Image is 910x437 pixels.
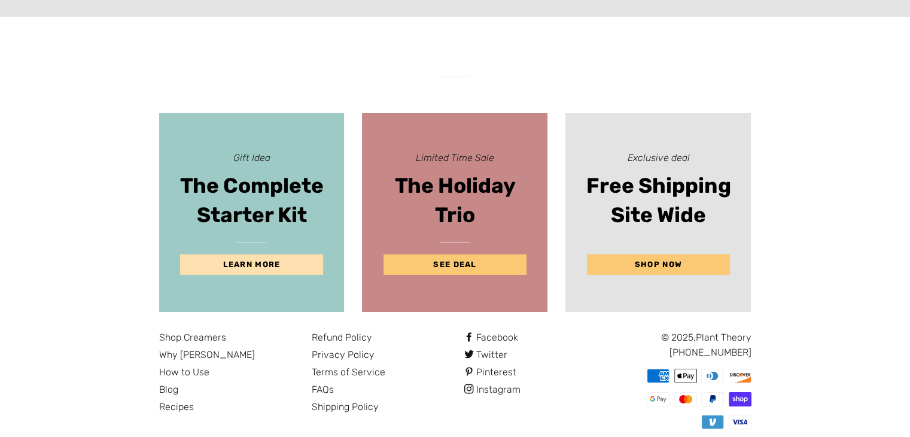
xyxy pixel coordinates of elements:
[180,254,322,275] a: Learn More
[159,384,178,395] a: Blog
[312,366,385,378] a: Terms of Service
[312,384,334,395] a: FAQs
[233,152,270,163] span: Gift Idea
[587,254,729,275] a: Shop Now
[366,171,544,242] h2: The Holiday Trio
[312,332,372,343] a: Refund Policy
[159,349,255,360] a: Why [PERSON_NAME]
[464,384,521,395] a: Instagram
[627,152,689,163] span: Exclusive deal
[617,330,751,360] p: © 2025, [PHONE_NUMBER]
[384,254,526,275] a: See Deal
[696,332,751,343] a: Plant Theory
[159,332,226,343] a: Shop Creamers
[464,349,507,360] a: Twitter
[163,171,341,242] h2: The Complete Starter Kit
[312,349,375,360] a: Privacy Policy
[159,401,194,412] a: Recipes
[416,152,494,163] span: Limited Time Sale
[464,332,518,343] a: Facebook
[464,366,516,378] a: Pinterest
[312,401,379,412] a: Shipping Policy
[570,171,748,242] h2: Free Shipping Site Wide
[159,366,209,378] a: How to Use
